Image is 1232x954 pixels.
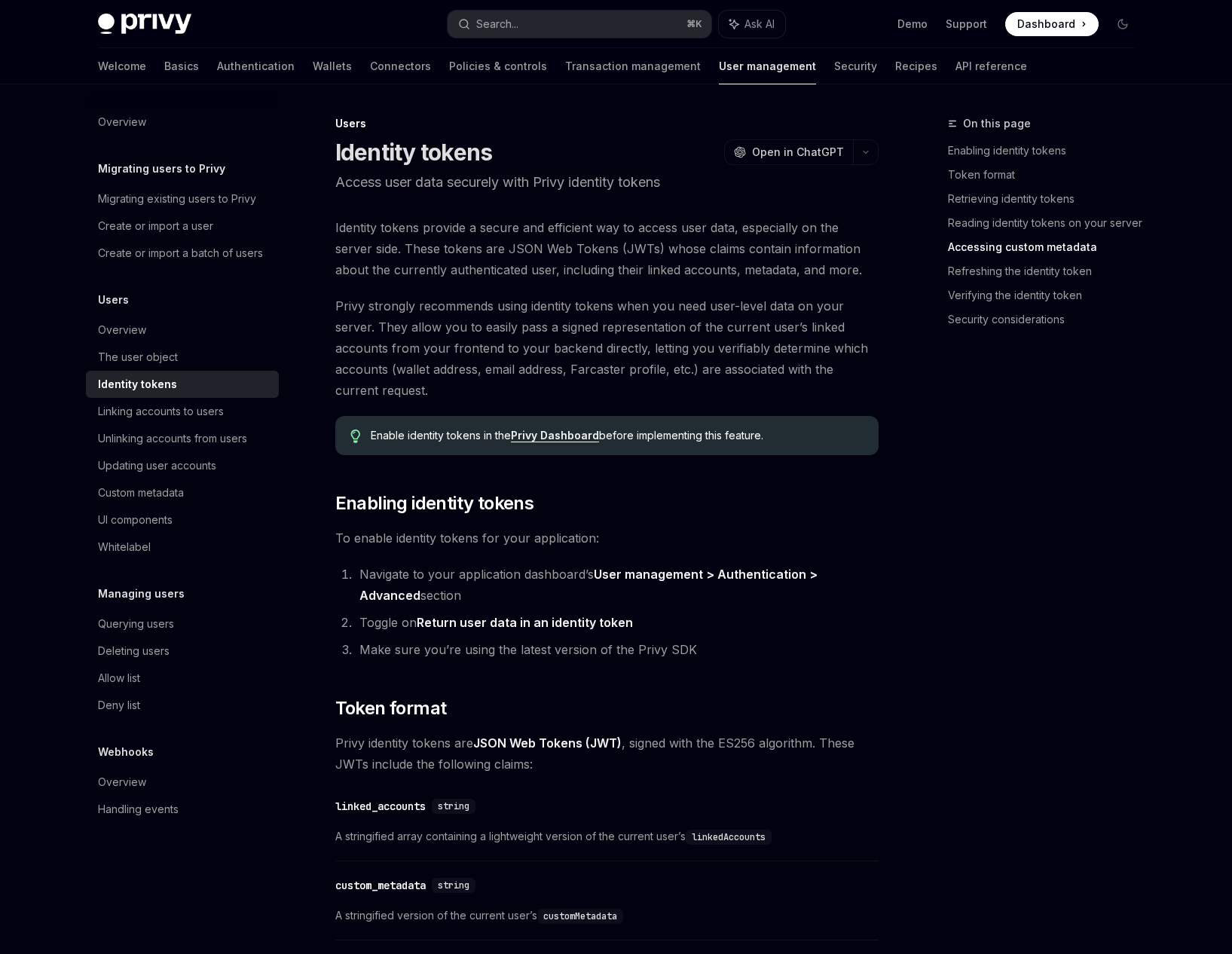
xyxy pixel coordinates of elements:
span: string [438,800,469,812]
a: Deleting users [86,638,279,665]
a: Support [946,17,987,32]
a: JSON Web Tokens (JWT) [473,735,622,751]
a: Updating user accounts [86,452,279,479]
a: Policies & controls [449,48,547,84]
code: customMetadata [537,909,623,924]
a: Migrating existing users to Privy [86,185,279,213]
a: Authentication [217,48,295,84]
h1: Identity tokens [335,139,493,166]
div: Whitelabel [98,538,151,556]
span: Enabling identity tokens [335,491,534,515]
a: Querying users [86,610,279,638]
div: Create or import a batch of users [98,244,263,262]
div: Allow list [98,669,140,687]
div: Handling events [98,800,179,818]
a: Whitelabel [86,534,279,561]
div: Linking accounts to users [98,402,224,420]
div: Overview [98,773,146,791]
a: Custom metadata [86,479,279,506]
div: UI components [98,511,173,529]
p: Access user data securely with Privy identity tokens [335,172,879,193]
li: Make sure you’re using the latest version of the Privy SDK [355,639,879,660]
a: Token format [948,163,1147,187]
a: API reference [955,48,1027,84]
a: Overview [86,316,279,344]
a: Refreshing the identity token [948,259,1147,283]
div: Updating user accounts [98,457,216,475]
strong: Return user data in an identity token [417,615,633,630]
a: Create or import a user [86,213,279,240]
span: Privy identity tokens are , signed with the ES256 algorithm. These JWTs include the following cla... [335,732,879,775]
span: Dashboard [1017,17,1075,32]
a: Overview [86,769,279,796]
span: Identity tokens provide a secure and efficient way to access user data, especially on the server ... [335,217,879,280]
h5: Managing users [98,585,185,603]
a: Retrieving identity tokens [948,187,1147,211]
h5: Users [98,291,129,309]
span: Open in ChatGPT [752,145,844,160]
a: Transaction management [565,48,701,84]
button: Search...⌘K [448,11,711,38]
div: Migrating existing users to Privy [98,190,256,208]
a: Handling events [86,796,279,823]
button: Toggle dark mode [1111,12,1135,36]
button: Open in ChatGPT [724,139,853,165]
span: Enable identity tokens in the before implementing this feature. [371,428,863,443]
a: Dashboard [1005,12,1099,36]
div: Identity tokens [98,375,177,393]
a: The user object [86,344,279,371]
a: Reading identity tokens on your server [948,211,1147,235]
a: Privy Dashboard [511,429,599,442]
h5: Migrating users to Privy [98,160,225,178]
li: Navigate to your application dashboard’s section [355,564,879,606]
a: Identity tokens [86,371,279,398]
span: A stringified array containing a lightweight version of the current user’s [335,827,879,845]
div: Create or import a user [98,217,213,235]
div: Unlinking accounts from users [98,430,247,448]
a: Verifying the identity token [948,283,1147,307]
a: Connectors [370,48,431,84]
img: dark logo [98,14,191,35]
a: Welcome [98,48,146,84]
li: Toggle on [355,612,879,633]
span: Privy strongly recommends using identity tokens when you need user-level data on your server. The... [335,295,879,401]
div: Deleting users [98,642,170,660]
div: Querying users [98,615,174,633]
a: Enabling identity tokens [948,139,1147,163]
a: Unlinking accounts from users [86,425,279,452]
a: User management [719,48,816,84]
a: Wallets [313,48,352,84]
code: linkedAccounts [686,830,772,845]
a: Linking accounts to users [86,398,279,425]
a: Create or import a batch of users [86,240,279,267]
span: A stringified version of the current user’s [335,907,879,925]
a: Overview [86,109,279,136]
div: Search... [476,15,518,33]
a: Demo [897,17,928,32]
a: Recipes [895,48,937,84]
div: Overview [98,321,146,339]
a: Security considerations [948,307,1147,332]
a: Accessing custom metadata [948,235,1147,259]
div: Custom metadata [98,484,184,502]
span: On this page [963,115,1031,133]
a: Basics [164,48,199,84]
div: Users [335,116,879,131]
button: Ask AI [719,11,785,38]
svg: Tip [350,430,361,443]
h5: Webhooks [98,743,154,761]
div: linked_accounts [335,799,426,814]
a: Security [834,48,877,84]
a: UI components [86,506,279,534]
div: custom_metadata [335,878,426,893]
div: Overview [98,113,146,131]
span: string [438,879,469,891]
span: To enable identity tokens for your application: [335,527,879,549]
div: Deny list [98,696,140,714]
span: Ask AI [744,17,775,32]
a: Allow list [86,665,279,692]
div: The user object [98,348,178,366]
span: ⌘ K [686,18,702,30]
span: Token format [335,696,447,720]
a: Deny list [86,692,279,719]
